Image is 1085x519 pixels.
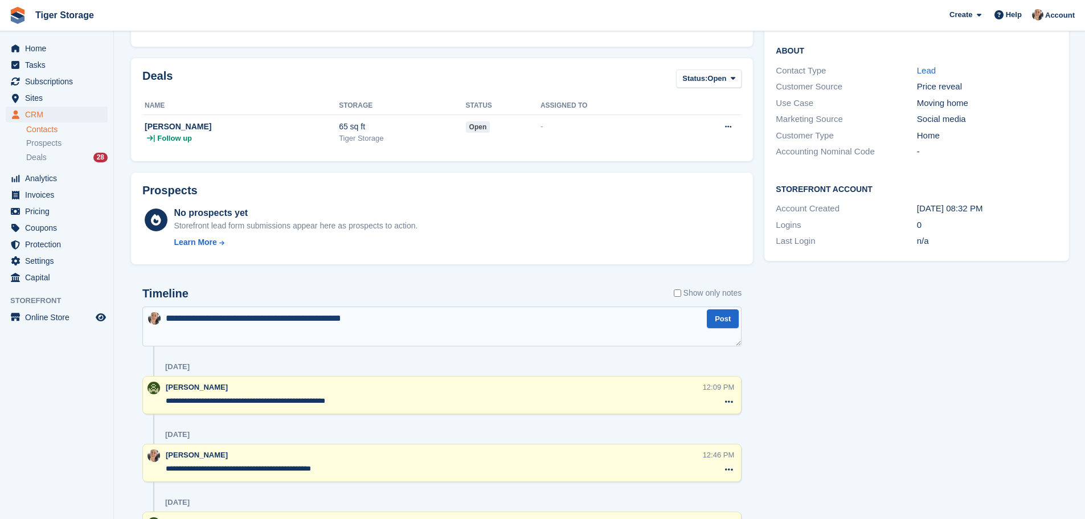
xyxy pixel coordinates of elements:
[917,66,936,75] a: Lead
[26,124,108,135] a: Contacts
[25,73,93,89] span: Subscriptions
[26,152,108,164] a: Deals 28
[917,219,1058,232] div: 0
[6,57,108,73] a: menu
[153,133,155,144] span: |
[707,73,726,84] span: Open
[25,220,93,236] span: Coupons
[776,183,1058,194] h2: Storefront Account
[25,90,93,106] span: Sites
[25,107,93,122] span: CRM
[466,97,541,115] th: Status
[6,187,108,203] a: menu
[6,253,108,269] a: menu
[157,133,192,144] span: Follow up
[917,129,1058,142] div: Home
[541,121,674,132] div: -
[148,449,160,462] img: Becky Martin
[145,121,339,133] div: [PERSON_NAME]
[917,80,1058,93] div: Price reveal
[776,129,916,142] div: Customer Type
[1045,10,1075,21] span: Account
[174,220,417,232] div: Storefront lead form submissions appear here as prospects to action.
[949,9,972,21] span: Create
[25,236,93,252] span: Protection
[142,97,339,115] th: Name
[6,309,108,325] a: menu
[25,40,93,56] span: Home
[674,287,742,299] label: Show only notes
[776,219,916,232] div: Logins
[174,236,417,248] a: Learn More
[6,107,108,122] a: menu
[166,451,228,459] span: [PERSON_NAME]
[6,269,108,285] a: menu
[25,187,93,203] span: Invoices
[25,57,93,73] span: Tasks
[776,64,916,77] div: Contact Type
[703,382,735,393] div: 12:09 PM
[10,295,113,307] span: Storefront
[166,383,228,391] span: [PERSON_NAME]
[776,80,916,93] div: Customer Source
[174,206,417,220] div: No prospects yet
[339,121,465,133] div: 65 sq ft
[917,113,1058,126] div: Social media
[94,310,108,324] a: Preview store
[26,152,47,163] span: Deals
[165,498,190,507] div: [DATE]
[1006,9,1022,21] span: Help
[148,382,160,394] img: Matthew Ellwood
[26,137,108,149] a: Prospects
[674,287,681,299] input: Show only notes
[148,312,161,325] img: Becky Martin
[707,309,739,328] button: Post
[142,287,189,300] h2: Timeline
[142,184,198,197] h2: Prospects
[25,309,93,325] span: Online Store
[917,97,1058,110] div: Moving home
[776,145,916,158] div: Accounting Nominal Code
[6,236,108,252] a: menu
[26,138,62,149] span: Prospects
[339,97,465,115] th: Storage
[6,220,108,236] a: menu
[541,97,674,115] th: Assigned to
[703,449,735,460] div: 12:46 PM
[776,202,916,215] div: Account Created
[776,235,916,248] div: Last Login
[25,170,93,186] span: Analytics
[6,170,108,186] a: menu
[93,153,108,162] div: 28
[466,121,490,133] span: open
[6,40,108,56] a: menu
[142,70,173,91] h2: Deals
[776,44,1058,56] h2: About
[776,113,916,126] div: Marketing Source
[917,145,1058,158] div: -
[25,253,93,269] span: Settings
[165,430,190,439] div: [DATE]
[676,70,742,88] button: Status: Open
[6,90,108,106] a: menu
[917,202,1058,215] div: [DATE] 08:32 PM
[165,362,190,371] div: [DATE]
[682,73,707,84] span: Status:
[9,7,26,24] img: stora-icon-8386f47178a22dfd0bd8f6a31ec36ba5ce8667c1dd55bd0f319d3a0aa187defe.svg
[25,203,93,219] span: Pricing
[339,133,465,144] div: Tiger Storage
[31,6,99,24] a: Tiger Storage
[776,97,916,110] div: Use Case
[6,73,108,89] a: menu
[174,236,216,248] div: Learn More
[917,235,1058,248] div: n/a
[1032,9,1043,21] img: Becky Martin
[25,269,93,285] span: Capital
[6,203,108,219] a: menu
